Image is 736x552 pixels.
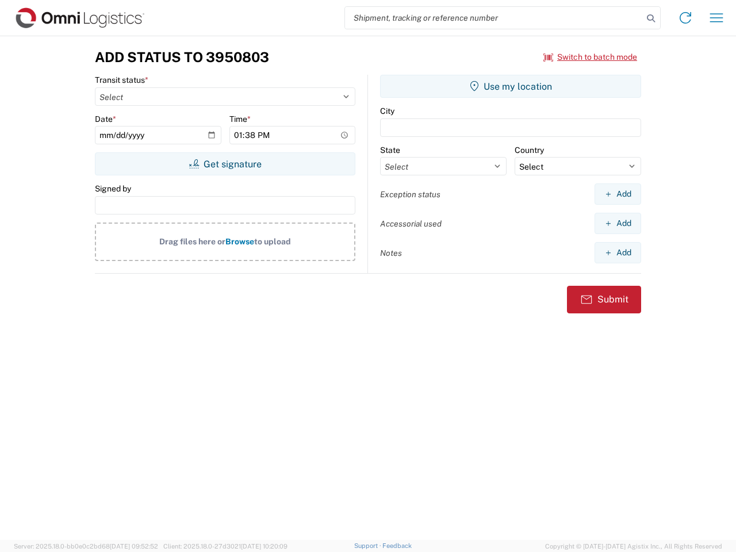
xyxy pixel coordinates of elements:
[595,183,641,205] button: Add
[345,7,643,29] input: Shipment, tracking or reference number
[595,242,641,263] button: Add
[595,213,641,234] button: Add
[163,543,287,550] span: Client: 2025.18.0-27d3021
[543,48,637,67] button: Switch to batch mode
[382,542,412,549] a: Feedback
[515,145,544,155] label: Country
[225,237,254,246] span: Browse
[380,145,400,155] label: State
[95,152,355,175] button: Get signature
[380,218,442,229] label: Accessorial used
[95,75,148,85] label: Transit status
[95,49,269,66] h3: Add Status to 3950803
[380,189,440,200] label: Exception status
[254,237,291,246] span: to upload
[110,543,158,550] span: [DATE] 09:52:52
[14,543,158,550] span: Server: 2025.18.0-bb0e0c2bd68
[567,286,641,313] button: Submit
[159,237,225,246] span: Drag files here or
[545,541,722,551] span: Copyright © [DATE]-[DATE] Agistix Inc., All Rights Reserved
[95,114,116,124] label: Date
[380,248,402,258] label: Notes
[241,543,287,550] span: [DATE] 10:20:09
[229,114,251,124] label: Time
[95,183,131,194] label: Signed by
[380,75,641,98] button: Use my location
[380,106,394,116] label: City
[354,542,383,549] a: Support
